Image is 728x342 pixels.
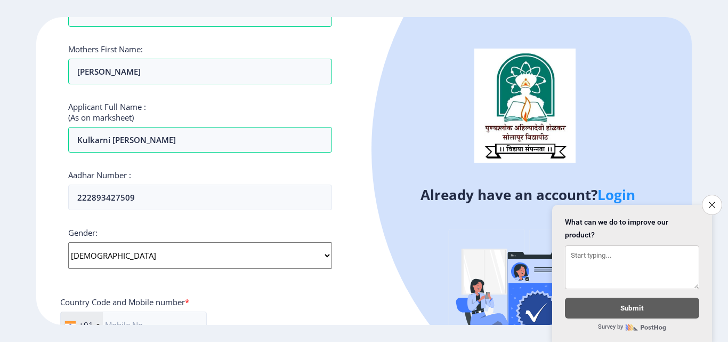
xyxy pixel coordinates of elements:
input: Full Name [68,127,332,153]
label: Country Code and Mobile number [60,297,189,307]
label: Gender: [68,227,98,238]
label: Applicant Full Name : (As on marksheet) [68,101,146,123]
input: Aadhar Number [68,185,332,210]
a: Login [597,185,635,204]
div: +91 [79,320,93,330]
img: logo [474,49,576,163]
div: India (भारत): +91 [61,312,103,338]
label: Aadhar Number : [68,170,131,180]
label: Mothers First Name: [68,44,143,54]
input: Mobile No [60,312,207,338]
input: Last Name [68,59,332,84]
h4: Already have an account? [372,186,684,203]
